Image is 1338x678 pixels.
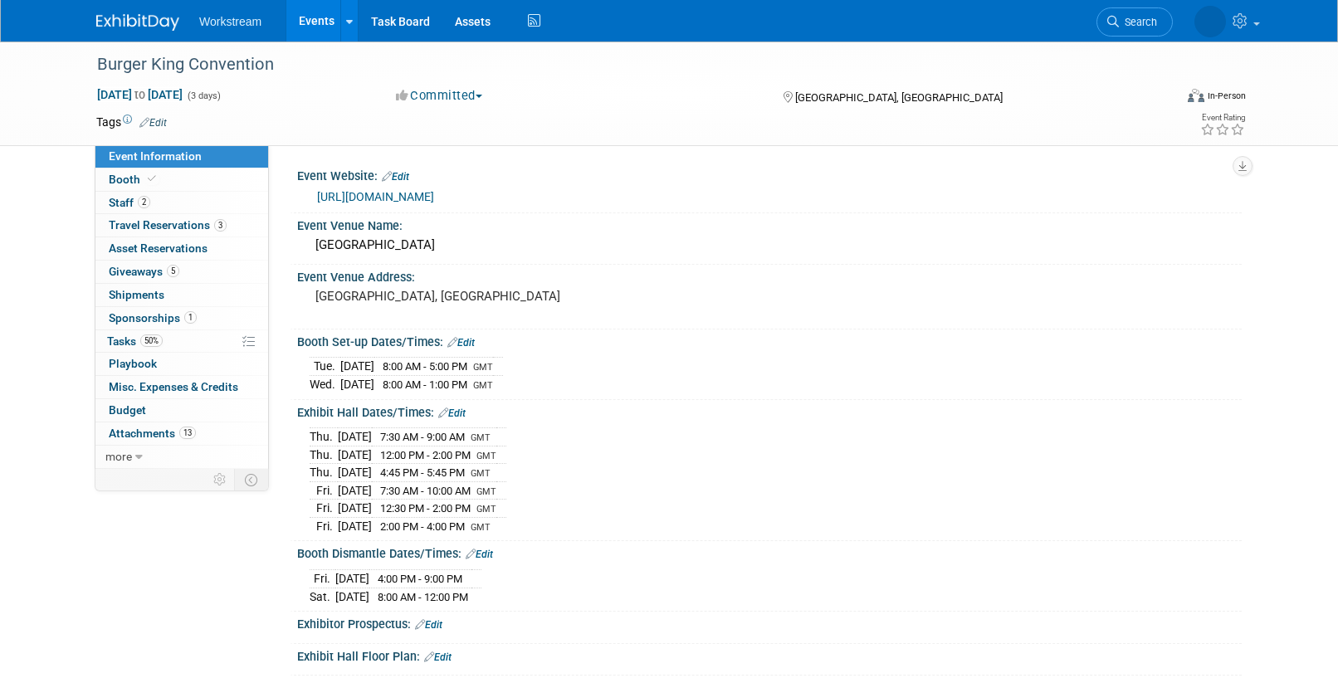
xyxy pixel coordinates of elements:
[95,353,268,375] a: Playbook
[471,522,491,533] span: GMT
[378,573,462,585] span: 4:00 PM - 9:00 PM
[95,376,268,398] a: Misc. Expenses & Credits
[383,360,467,373] span: 8:00 AM - 5:00 PM
[235,469,269,490] td: Toggle Event Tabs
[424,651,452,663] a: Edit
[795,91,1003,104] span: [GEOGRAPHIC_DATA], [GEOGRAPHIC_DATA]
[473,380,493,391] span: GMT
[340,358,374,376] td: [DATE]
[315,289,672,304] pre: [GEOGRAPHIC_DATA], [GEOGRAPHIC_DATA]
[1119,16,1157,28] span: Search
[1188,89,1204,102] img: Format-Inperson.png
[310,358,340,376] td: Tue.
[132,88,148,101] span: to
[109,149,202,163] span: Event Information
[1096,7,1173,37] a: Search
[1194,6,1226,37] img: Tatia Meghdadi
[380,502,471,515] span: 12:30 PM - 2:00 PM
[380,485,471,497] span: 7:30 AM - 10:00 AM
[383,378,467,391] span: 8:00 AM - 1:00 PM
[378,591,468,603] span: 8:00 AM - 12:00 PM
[186,90,221,101] span: (3 days)
[109,196,150,209] span: Staff
[338,500,372,518] td: [DATE]
[340,376,374,393] td: [DATE]
[335,570,369,588] td: [DATE]
[317,190,434,203] a: [URL][DOMAIN_NAME]
[95,307,268,329] a: Sponsorships1
[109,380,238,393] span: Misc. Expenses & Credits
[415,619,442,631] a: Edit
[310,464,338,482] td: Thu.
[109,241,208,255] span: Asset Reservations
[138,196,150,208] span: 2
[91,50,1148,80] div: Burger King Convention
[1207,90,1246,102] div: In-Person
[95,214,268,237] a: Travel Reservations3
[297,644,1242,666] div: Exhibit Hall Floor Plan:
[335,588,369,605] td: [DATE]
[476,451,496,461] span: GMT
[380,431,465,443] span: 7:30 AM - 9:00 AM
[297,329,1242,351] div: Booth Set-up Dates/Times:
[96,87,183,102] span: [DATE] [DATE]
[310,517,338,534] td: Fri.
[109,403,146,417] span: Budget
[338,481,372,500] td: [DATE]
[109,288,164,301] span: Shipments
[140,334,163,347] span: 50%
[297,400,1242,422] div: Exhibit Hall Dates/Times:
[310,376,340,393] td: Wed.
[338,446,372,464] td: [DATE]
[95,422,268,445] a: Attachments13
[184,311,197,324] span: 1
[297,541,1242,563] div: Booth Dismantle Dates/Times:
[380,466,465,479] span: 4:45 PM - 5:45 PM
[380,449,471,461] span: 12:00 PM - 2:00 PM
[107,334,163,348] span: Tasks
[471,432,491,443] span: GMT
[297,612,1242,633] div: Exhibitor Prospectus:
[390,87,489,105] button: Committed
[109,265,179,278] span: Giveaways
[95,145,268,168] a: Event Information
[109,311,197,324] span: Sponsorships
[167,265,179,277] span: 5
[476,504,496,515] span: GMT
[95,446,268,468] a: more
[109,357,157,370] span: Playbook
[297,213,1242,234] div: Event Venue Name:
[310,588,335,605] td: Sat.
[310,570,335,588] td: Fri.
[206,469,235,490] td: Personalize Event Tab Strip
[95,192,268,214] a: Staff2
[109,218,227,232] span: Travel Reservations
[95,284,268,306] a: Shipments
[1075,86,1246,111] div: Event Format
[179,427,196,439] span: 13
[380,520,465,533] span: 2:00 PM - 4:00 PM
[95,168,268,191] a: Booth
[199,15,261,28] span: Workstream
[1200,114,1245,122] div: Event Rating
[297,265,1242,285] div: Event Venue Address:
[338,517,372,534] td: [DATE]
[148,174,156,183] i: Booth reservation complete
[297,163,1242,185] div: Event Website:
[338,464,372,482] td: [DATE]
[382,171,409,183] a: Edit
[95,399,268,422] a: Budget
[473,362,493,373] span: GMT
[447,337,475,349] a: Edit
[466,549,493,560] a: Edit
[310,500,338,518] td: Fri.
[310,428,338,446] td: Thu.
[109,427,196,440] span: Attachments
[95,330,268,353] a: Tasks50%
[476,486,496,497] span: GMT
[214,219,227,232] span: 3
[310,446,338,464] td: Thu.
[310,481,338,500] td: Fri.
[139,117,167,129] a: Edit
[471,468,491,479] span: GMT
